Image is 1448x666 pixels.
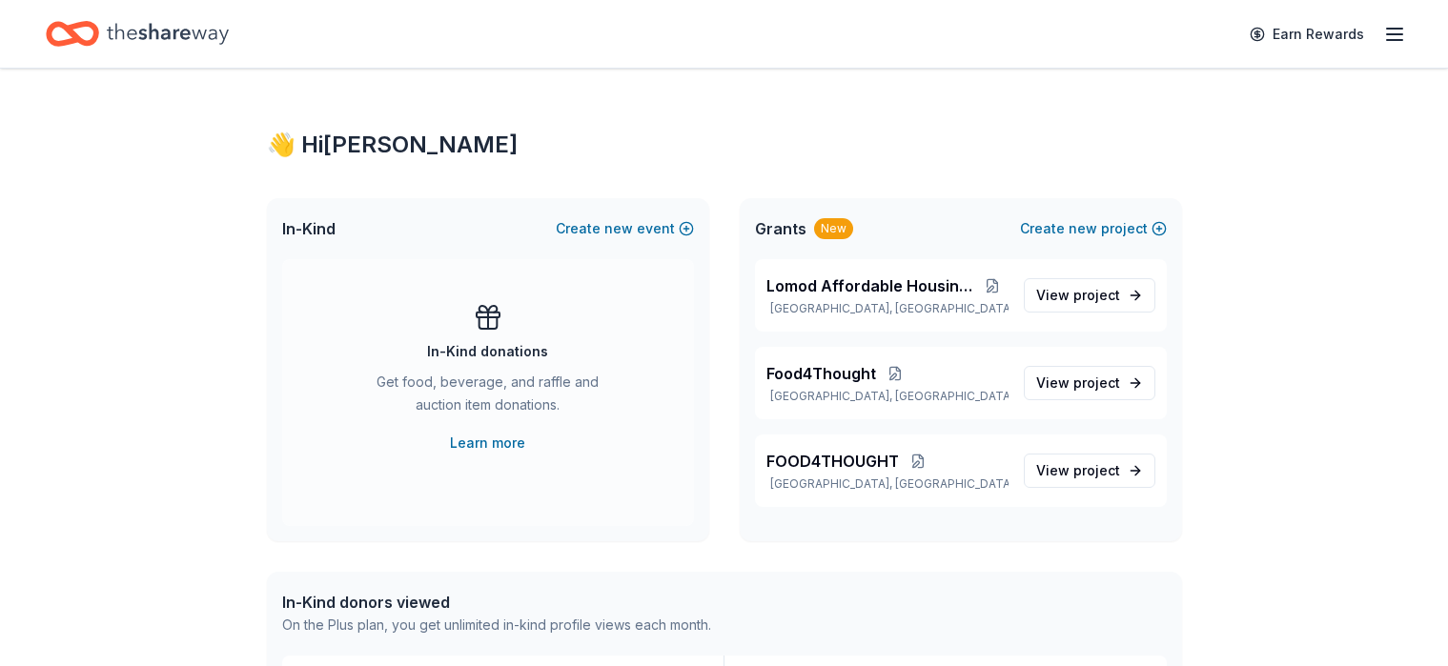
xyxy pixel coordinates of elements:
a: Earn Rewards [1238,17,1376,51]
span: project [1073,462,1120,478]
span: In-Kind [282,217,336,240]
span: project [1073,287,1120,303]
span: project [1073,374,1120,391]
div: Get food, beverage, and raffle and auction item donations. [358,371,618,424]
a: View project [1024,454,1155,488]
span: new [604,217,633,240]
a: View project [1024,278,1155,313]
span: Grants [755,217,806,240]
div: In-Kind donations [427,340,548,363]
a: Home [46,11,229,56]
div: On the Plus plan, you get unlimited in-kind profile views each month. [282,614,711,636]
span: FOOD4THOUGHT [766,450,899,473]
span: View [1036,284,1120,307]
span: Lomod Affordable Housing Project [766,274,978,297]
span: View [1036,459,1120,482]
a: Learn more [450,432,525,454]
a: View project [1024,366,1155,400]
span: new [1069,217,1097,240]
div: In-Kind donors viewed [282,591,711,614]
div: 👋 Hi [PERSON_NAME] [267,130,1182,160]
span: Food4Thought [766,362,876,385]
button: Createnewproject [1020,217,1167,240]
p: [GEOGRAPHIC_DATA], [GEOGRAPHIC_DATA] [766,301,1009,316]
span: View [1036,372,1120,394]
button: Createnewevent [556,217,694,240]
p: [GEOGRAPHIC_DATA], [GEOGRAPHIC_DATA] [766,476,1009,492]
div: New [814,218,853,239]
p: [GEOGRAPHIC_DATA], [GEOGRAPHIC_DATA] [766,389,1009,404]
